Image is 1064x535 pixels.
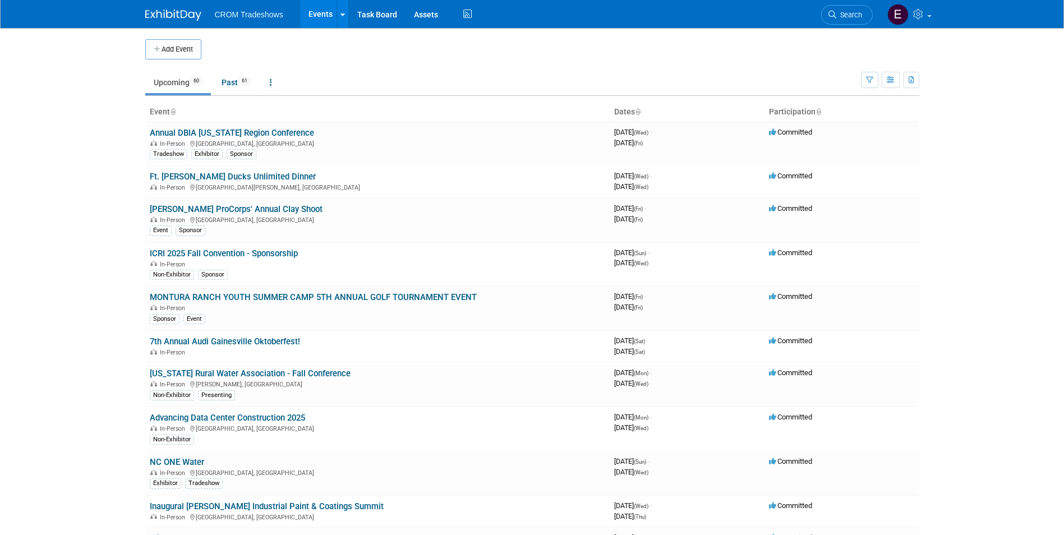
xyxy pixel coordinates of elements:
div: [GEOGRAPHIC_DATA], [GEOGRAPHIC_DATA] [150,139,605,147]
span: Committed [769,204,812,213]
span: Committed [769,413,812,421]
div: [PERSON_NAME], [GEOGRAPHIC_DATA] [150,379,605,388]
span: In-Person [160,216,188,224]
span: In-Person [160,425,188,432]
span: (Sun) [634,459,646,465]
img: In-Person Event [150,261,157,266]
a: 7th Annual Audi Gainesville Oktoberfest! [150,336,300,347]
a: Past61 [213,72,259,93]
span: CROM Tradeshows [215,10,283,19]
span: (Wed) [634,260,648,266]
img: In-Person Event [150,349,157,354]
div: Non-Exhibitor [150,435,194,445]
span: (Fri) [634,294,643,300]
span: - [650,501,652,510]
span: - [648,457,650,465]
div: Sponsor [150,314,179,324]
span: Committed [769,292,812,301]
span: In-Person [160,184,188,191]
span: In-Person [160,261,188,268]
span: [DATE] [614,512,646,520]
div: Exhibitor [191,149,223,159]
span: (Fri) [634,206,643,212]
span: (Wed) [634,469,648,476]
span: [DATE] [614,292,646,301]
div: Non-Exhibitor [150,270,194,280]
span: Search [836,11,862,19]
span: - [650,368,652,377]
a: Ft. [PERSON_NAME] Ducks Unlimited Dinner [150,172,316,182]
a: Sort by Event Name [170,107,176,116]
div: Sponsor [227,149,256,159]
span: [DATE] [614,172,652,180]
span: - [647,336,648,345]
img: In-Person Event [150,305,157,310]
span: (Wed) [634,503,648,509]
a: Annual DBIA [US_STATE] Region Conference [150,128,314,138]
span: In-Person [160,469,188,477]
div: Tradeshow [150,149,187,159]
img: In-Person Event [150,425,157,431]
span: [DATE] [614,368,652,377]
span: [DATE] [614,457,650,465]
th: Participation [764,103,919,122]
span: (Wed) [634,173,648,179]
span: [DATE] [614,139,643,147]
span: Committed [769,128,812,136]
span: [DATE] [614,248,650,257]
span: [DATE] [614,215,643,223]
span: [DATE] [614,501,652,510]
span: (Wed) [634,381,648,387]
div: [GEOGRAPHIC_DATA][PERSON_NAME], [GEOGRAPHIC_DATA] [150,182,605,191]
span: - [650,172,652,180]
div: Event [183,314,205,324]
a: MONTURA RANCH YOUTH SUMMER CAMP 5TH ANNUAL GOLF TOURNAMENT EVENT [150,292,477,302]
span: Committed [769,172,812,180]
span: Committed [769,248,812,257]
a: Advancing Data Center Construction 2025 [150,413,305,423]
span: [DATE] [614,128,652,136]
span: - [644,204,646,213]
div: Exhibitor [150,478,181,488]
img: In-Person Event [150,514,157,519]
div: Tradeshow [185,478,223,488]
div: [GEOGRAPHIC_DATA], [GEOGRAPHIC_DATA] [150,512,605,521]
span: 60 [190,77,202,85]
a: Inaugural [PERSON_NAME] Industrial Paint & Coatings Summit [150,501,384,511]
span: Committed [769,501,812,510]
span: - [650,128,652,136]
span: In-Person [160,305,188,312]
span: [DATE] [614,204,646,213]
span: - [650,413,652,421]
span: Committed [769,368,812,377]
span: (Fri) [634,305,643,311]
span: - [648,248,650,257]
span: 61 [238,77,251,85]
div: Non-Exhibitor [150,390,194,400]
span: In-Person [160,381,188,388]
th: Dates [610,103,764,122]
a: Sort by Start Date [635,107,641,116]
span: (Sat) [634,349,645,355]
span: Committed [769,457,812,465]
div: [GEOGRAPHIC_DATA], [GEOGRAPHIC_DATA] [150,468,605,477]
div: Sponsor [198,270,228,280]
span: (Sun) [634,250,646,256]
span: (Mon) [634,414,648,421]
span: [DATE] [614,423,648,432]
img: ExhibitDay [145,10,201,21]
span: (Thu) [634,514,646,520]
span: (Wed) [634,184,648,190]
span: [DATE] [614,303,643,311]
span: - [644,292,646,301]
span: Committed [769,336,812,345]
img: In-Person Event [150,469,157,475]
a: ICRI 2025 Fall Convention - Sponsorship [150,248,298,259]
div: [GEOGRAPHIC_DATA], [GEOGRAPHIC_DATA] [150,215,605,224]
a: Sort by Participation Type [816,107,821,116]
img: In-Person Event [150,184,157,190]
div: Sponsor [176,225,205,236]
img: In-Person Event [150,216,157,222]
a: Search [821,5,873,25]
div: Presenting [198,390,235,400]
